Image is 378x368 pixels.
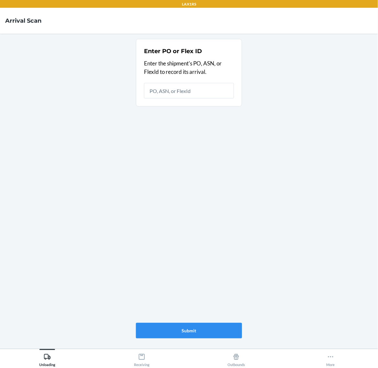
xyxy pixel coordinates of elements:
[39,351,55,367] div: Unloading
[144,47,202,55] h2: Enter PO or Flex ID
[327,351,335,367] div: More
[136,323,242,339] button: Submit
[144,83,234,98] input: PO, ASN, or FlexId
[228,351,245,367] div: Outbounds
[144,59,234,76] p: Enter the shipment's PO, ASN, or FlexId to record its arrival.
[134,351,150,367] div: Receiving
[189,349,283,367] button: Outbounds
[5,17,41,25] h4: Arrival Scan
[283,349,378,367] button: More
[182,1,196,7] p: LAX1RS
[94,349,189,367] button: Receiving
